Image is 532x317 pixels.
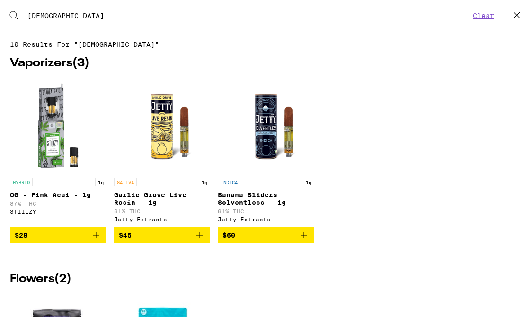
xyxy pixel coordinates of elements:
span: $28 [15,231,27,239]
input: Search for products & categories [27,11,470,20]
p: Banana Sliders Solventless - 1g [218,191,314,206]
button: Add to bag [218,227,314,243]
div: STIIIZY [10,209,106,215]
p: 1g [95,178,106,186]
div: Jetty Extracts [218,216,314,222]
p: 81% THC [218,208,314,214]
span: 10 results for "[DEMOGRAPHIC_DATA]" [10,41,522,48]
h2: Vaporizers ( 3 ) [10,58,522,69]
p: 81% THC [114,208,211,214]
p: 1g [303,178,314,186]
span: Hi. Need any help? [6,7,68,14]
div: Jetty Extracts [114,216,211,222]
button: Add to bag [114,227,211,243]
p: HYBRID [10,178,33,186]
img: STIIIZY - OG - Pink Acai - 1g [11,79,106,173]
img: Jetty Extracts - Garlic Grove Live Resin - 1g [115,79,209,173]
p: OG - Pink Acai - 1g [10,191,106,199]
a: Open page for Banana Sliders Solventless - 1g from Jetty Extracts [218,79,314,227]
a: Open page for Garlic Grove Live Resin - 1g from Jetty Extracts [114,79,211,227]
p: SATIVA [114,178,137,186]
p: 1g [199,178,210,186]
button: Add to bag [10,227,106,243]
p: INDICA [218,178,240,186]
p: 87% THC [10,201,106,207]
span: $60 [222,231,235,239]
p: Garlic Grove Live Resin - 1g [114,191,211,206]
span: $45 [119,231,132,239]
img: Jetty Extracts - Banana Sliders Solventless - 1g [219,79,313,173]
a: Open page for OG - Pink Acai - 1g from STIIIZY [10,79,106,227]
h2: Flowers ( 2 ) [10,273,522,285]
button: Clear [470,11,497,20]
